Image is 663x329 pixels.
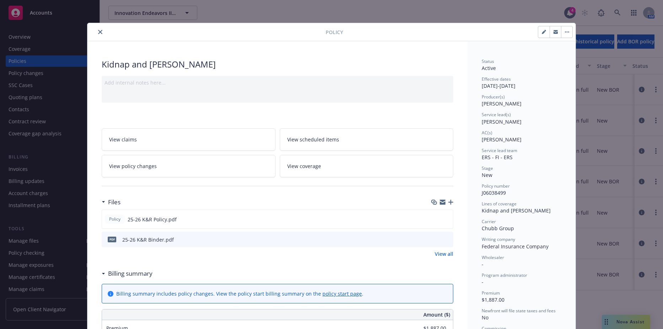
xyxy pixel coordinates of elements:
[482,154,513,161] span: ERS - FI - ERS
[482,172,492,178] span: New
[435,250,453,258] a: View all
[96,28,105,36] button: close
[482,296,504,303] span: $1,887.00
[128,216,177,223] span: 25-26 K&R Policy.pdf
[108,237,116,242] span: pdf
[482,225,514,232] span: Chubb Group
[105,79,450,86] div: Add internal notes here...
[482,279,483,285] span: -
[122,236,174,243] div: 25-26 K&R Binder.pdf
[482,219,496,225] span: Carrier
[108,216,122,222] span: Policy
[432,216,438,223] button: download file
[482,136,522,143] span: [PERSON_NAME]
[482,76,511,82] span: Effective dates
[102,155,276,177] a: View policy changes
[482,94,505,100] span: Producer(s)
[482,201,517,207] span: Lines of coverage
[102,128,276,151] a: View claims
[116,290,363,297] div: Billing summary includes policy changes. View the policy start billing summary on the .
[482,254,504,260] span: Wholesaler
[280,155,454,177] a: View coverage
[482,130,492,136] span: AC(s)
[482,76,561,90] div: [DATE] - [DATE]
[482,189,506,196] span: J06038499
[287,136,339,143] span: View scheduled items
[326,28,343,36] span: Policy
[433,236,438,243] button: download file
[482,118,522,125] span: [PERSON_NAME]
[482,183,510,189] span: Policy number
[322,290,362,297] a: policy start page
[109,136,137,143] span: View claims
[482,147,517,153] span: Service lead team
[482,100,522,107] span: [PERSON_NAME]
[482,308,556,314] span: Newfront will file state taxes and fees
[482,314,488,321] span: No
[109,162,157,170] span: View policy changes
[287,162,321,170] span: View coverage
[482,112,511,118] span: Service lead(s)
[482,58,494,64] span: Status
[482,236,515,242] span: Writing company
[108,198,121,207] h3: Files
[482,272,527,278] span: Program administrator
[108,269,153,278] h3: Billing summary
[444,236,450,243] button: preview file
[482,165,493,171] span: Stage
[482,207,561,214] div: Kidnap and [PERSON_NAME]
[482,261,483,268] span: -
[102,198,121,207] div: Files
[280,128,454,151] a: View scheduled items
[423,311,450,318] span: Amount ($)
[102,58,453,70] div: Kidnap and [PERSON_NAME]
[102,269,153,278] div: Billing summary
[482,65,496,71] span: Active
[482,290,500,296] span: Premium
[482,243,549,250] span: Federal Insurance Company
[444,216,450,223] button: preview file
